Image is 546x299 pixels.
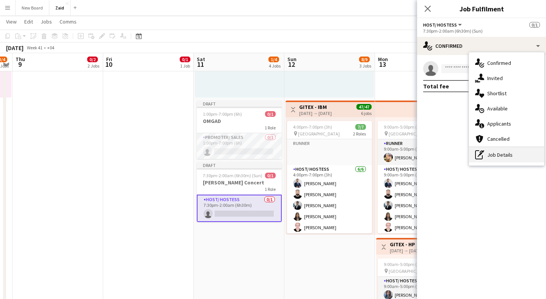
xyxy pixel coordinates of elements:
div: 2 Jobs [88,63,99,69]
span: 1:00pm-7:00pm (6h) [203,111,242,117]
app-job-card: Draft1:00pm-7:00pm (6h)0/1OMGAD1 RolePromoter/ Sales0/11:00pm-7:00pm (6h) [197,101,282,159]
app-job-card: Draft7:30pm-2:00am (6h30m) (Sun)0/1[PERSON_NAME] Concert1 RoleHost/ Hostess0/17:30pm-2:00am (6h30m) [197,162,282,222]
h3: GITEX - IBM [299,104,332,110]
span: 0/1 [529,22,540,28]
span: 0/1 [265,111,276,117]
div: 7:30pm-2:00am (6h30m) (Sun) [423,28,540,34]
span: 47/47 [356,104,372,110]
div: 3 Jobs [359,63,371,69]
app-card-role: Runner1/19:00am-5:00pm (8h)[PERSON_NAME] [378,139,463,165]
span: 7:30pm-2:00am (6h30m) (Sun) [203,173,262,178]
a: Jobs [38,17,55,27]
span: [GEOGRAPHIC_DATA] [298,131,340,137]
span: 9:00am-5:00pm (8h) [384,261,423,267]
span: Host/ Hostess [423,22,457,28]
span: 10 [105,60,112,69]
h3: Job Fulfilment [417,4,546,14]
button: New Board [16,0,49,15]
div: 6 jobs [361,110,372,116]
span: 11 [196,60,205,69]
app-job-card: 9:00am-5:00pm (8h)8/8 [GEOGRAPHIC_DATA]3 RolesRunner1/19:00am-5:00pm (8h)[PERSON_NAME]Host/ Hoste... [378,121,463,233]
div: +04 [47,45,54,50]
span: Confirmed [487,60,511,66]
app-card-role: Promoter/ Sales0/11:00pm-7:00pm (6h) [197,133,282,159]
span: 0/1 [265,173,276,178]
div: Draft [197,101,282,107]
button: Zaid [49,0,71,15]
span: Shortlist [487,90,507,97]
span: Comms [60,18,77,25]
a: Comms [56,17,80,27]
span: 8/9 [359,57,370,62]
span: 7/7 [355,124,366,130]
h3: OMGAD [197,118,282,124]
span: 0/2 [87,57,98,62]
div: Total fee [423,82,449,90]
button: Host/ Hostess [423,22,463,28]
span: 2 Roles [353,131,366,137]
span: Jobs [41,18,52,25]
span: 1/4 [268,57,279,62]
div: Job Details [469,147,544,162]
a: View [3,17,20,27]
app-card-role-placeholder: Runner [287,139,372,165]
span: Invited [487,75,503,82]
span: 9 [14,60,25,69]
span: 13 [377,60,388,69]
span: [GEOGRAPHIC_DATA] [389,131,430,137]
span: Applicants [487,120,511,127]
span: Edit [24,18,33,25]
div: 1 Job [180,63,190,69]
span: View [6,18,17,25]
span: 9:00am-5:00pm (8h) [384,124,423,130]
span: Thu [16,56,25,63]
app-card-role: Host/ Hostess6/64:00pm-7:00pm (3h)[PERSON_NAME][PERSON_NAME][PERSON_NAME][PERSON_NAME][PERSON_NAME] [287,165,372,246]
div: [DATE] → [DATE] [299,110,332,116]
span: 1 Role [265,125,276,131]
span: 4:00pm-7:00pm (3h) [293,124,332,130]
span: Fri [106,56,112,63]
span: [GEOGRAPHIC_DATA] [389,268,430,274]
app-card-role: Host/ Hostess0/17:30pm-2:00am (6h30m) [197,195,282,222]
a: Edit [21,17,36,27]
div: Confirmed [417,37,546,55]
span: 12 [286,60,297,69]
span: 0/1 [180,57,190,62]
span: 1 Role [265,186,276,192]
app-card-role: Host/ Hostess6/69:00am-5:00pm (8h)[PERSON_NAME][PERSON_NAME][PERSON_NAME][PERSON_NAME][PERSON_NAME] [378,165,463,246]
app-job-card: 4:00pm-7:00pm (3h)7/7 [GEOGRAPHIC_DATA]2 RolesRunnerHost/ Hostess6/64:00pm-7:00pm (3h)[PERSON_NAM... [287,121,372,233]
span: Available [487,105,508,112]
h3: [PERSON_NAME] Concert [197,179,282,186]
div: Draft [197,162,282,168]
div: 4 Jobs [269,63,281,69]
span: Mon [378,56,388,63]
div: [DATE] → [DATE] [390,248,422,253]
span: Cancelled [487,135,510,142]
span: Sat [197,56,205,63]
div: [DATE] [6,44,24,52]
span: Week 41 [25,45,44,50]
span: Sun [287,56,297,63]
h3: GITEX - HP [390,241,422,248]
